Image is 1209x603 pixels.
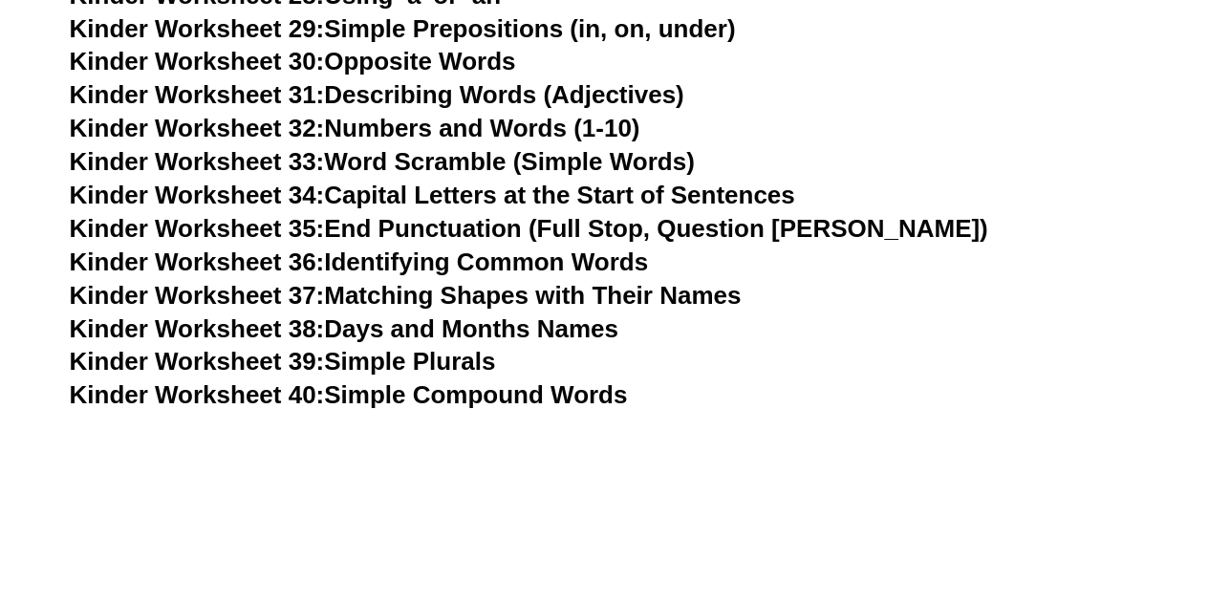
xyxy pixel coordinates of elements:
a: Kinder Worksheet 40:Simple Compound Words [70,379,628,408]
span: Kinder Worksheet 33: [70,147,325,176]
a: Kinder Worksheet 34:Capital Letters at the Start of Sentences [70,180,795,208]
span: Kinder Worksheet 29: [70,14,325,43]
a: Kinder Worksheet 39:Simple Plurals [70,346,496,375]
a: Kinder Worksheet 37:Matching Shapes with Their Names [70,280,742,309]
a: Kinder Worksheet 32:Numbers and Words (1-10) [70,114,640,142]
span: Kinder Worksheet 34: [70,180,325,208]
a: Kinder Worksheet 31:Describing Words (Adjectives) [70,80,684,109]
a: Kinder Worksheet 35:End Punctuation (Full Stop, Question [PERSON_NAME]) [70,213,988,242]
a: Kinder Worksheet 29:Simple Prepositions (in, on, under) [70,14,736,43]
span: Kinder Worksheet 38: [70,313,325,342]
iframe: Chat Widget [891,387,1209,603]
a: Kinder Worksheet 30:Opposite Words [70,47,516,75]
a: Kinder Worksheet 36:Identifying Common Words [70,247,648,275]
span: Kinder Worksheet 36: [70,247,325,275]
span: Kinder Worksheet 37: [70,280,325,309]
span: Kinder Worksheet 35: [70,213,325,242]
span: Kinder Worksheet 39: [70,346,325,375]
span: Kinder Worksheet 30: [70,47,325,75]
span: Kinder Worksheet 31: [70,80,325,109]
span: Kinder Worksheet 40: [70,379,325,408]
span: Kinder Worksheet 32: [70,114,325,142]
a: Kinder Worksheet 33:Word Scramble (Simple Words) [70,147,695,176]
a: Kinder Worksheet 38:Days and Months Names [70,313,618,342]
